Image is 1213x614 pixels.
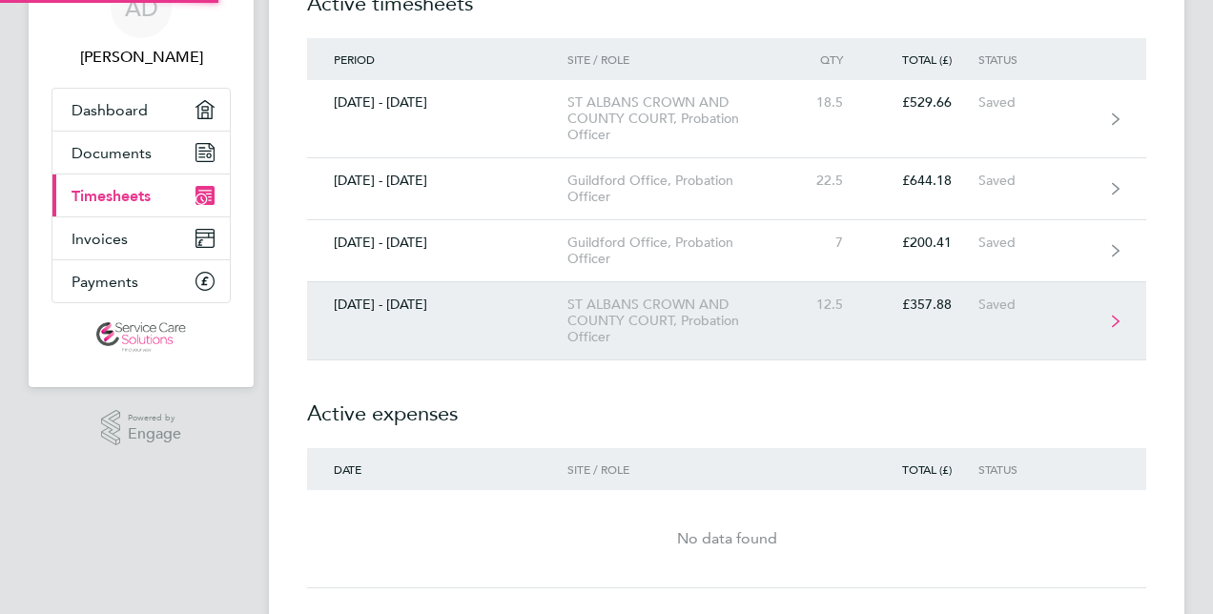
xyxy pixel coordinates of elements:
div: £644.18 [870,173,978,189]
a: [DATE] - [DATE]Guildford Office, Probation Officer22.5£644.18Saved [307,158,1146,220]
a: Powered byEngage [101,410,182,446]
div: [DATE] - [DATE] [307,173,567,189]
div: ST ALBANS CROWN AND COUNTY COURT, Probation Officer [567,297,786,345]
span: Dashboard [72,101,148,119]
div: Total (£) [870,462,978,476]
div: Total (£) [870,52,978,66]
div: £357.88 [870,297,978,313]
a: [DATE] - [DATE]ST ALBANS CROWN AND COUNTY COURT, Probation Officer12.5£357.88Saved [307,282,1146,360]
div: Site / Role [567,52,786,66]
div: 18.5 [786,94,870,111]
div: Qty [786,52,870,66]
div: Status [978,52,1096,66]
div: 22.5 [786,173,870,189]
div: Guildford Office, Probation Officer [567,235,786,267]
a: Go to home page [51,322,231,353]
div: Saved [978,94,1096,111]
div: [DATE] - [DATE] [307,235,567,251]
img: servicecare-logo-retina.png [96,322,186,353]
div: [DATE] - [DATE] [307,297,567,313]
div: No data found [307,527,1146,550]
a: Payments [52,260,230,302]
div: Saved [978,173,1096,189]
span: Invoices [72,230,128,248]
span: Period [334,51,375,67]
a: Dashboard [52,89,230,131]
div: £200.41 [870,235,978,251]
a: [DATE] - [DATE]Guildford Office, Probation Officer7£200.41Saved [307,220,1146,282]
a: [DATE] - [DATE]ST ALBANS CROWN AND COUNTY COURT, Probation Officer18.5£529.66Saved [307,80,1146,158]
div: Guildford Office, Probation Officer [567,173,786,205]
div: £529.66 [870,94,978,111]
span: Timesheets [72,187,151,205]
span: Engage [128,426,181,442]
h2: Active expenses [307,360,1146,448]
div: Saved [978,235,1096,251]
div: Date [307,462,567,476]
span: Powered by [128,410,181,426]
a: Timesheets [52,174,230,216]
div: ST ALBANS CROWN AND COUNTY COURT, Probation Officer [567,94,786,143]
div: 12.5 [786,297,870,313]
div: Site / Role [567,462,786,476]
div: [DATE] - [DATE] [307,94,567,111]
span: Payments [72,273,138,291]
span: Documents [72,144,152,162]
a: Documents [52,132,230,174]
a: Invoices [52,217,230,259]
div: Saved [978,297,1096,313]
span: Alicia Diyyo [51,46,231,69]
div: Status [978,462,1096,476]
div: 7 [786,235,870,251]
